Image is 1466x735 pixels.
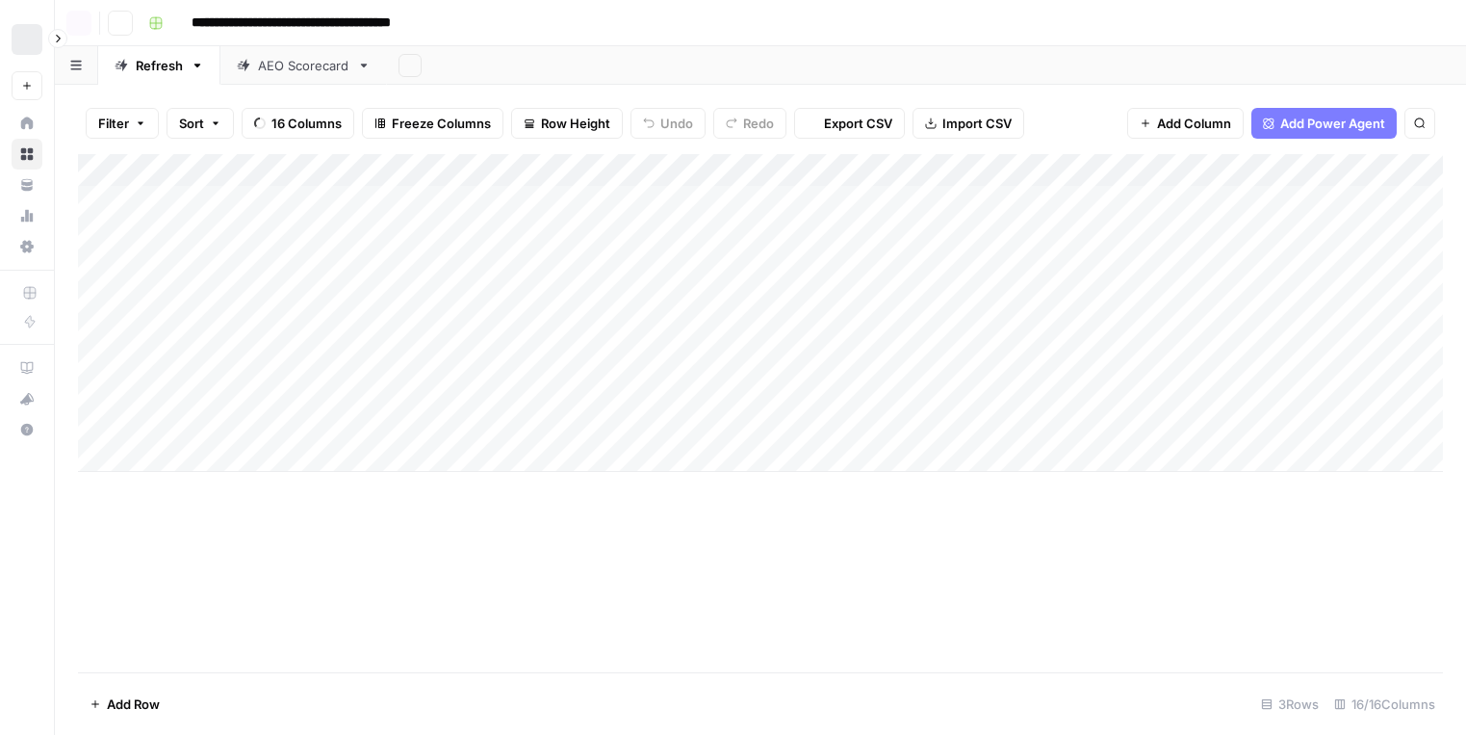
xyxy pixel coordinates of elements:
div: 16/16 Columns [1326,689,1443,720]
button: Add Row [78,689,171,720]
a: Refresh [98,46,220,85]
span: Export CSV [824,114,892,133]
button: Add Power Agent [1251,108,1397,139]
span: 16 Columns [271,114,342,133]
button: Sort [167,108,234,139]
button: Import CSV [913,108,1024,139]
span: Row Height [541,114,610,133]
div: What's new? [13,384,41,413]
div: AEO Scorecard [258,56,349,75]
button: Export CSV [794,108,905,139]
a: Your Data [12,170,42,200]
span: Add Power Agent [1280,114,1385,133]
span: Sort [179,114,204,133]
span: Import CSV [942,114,1012,133]
button: What's new? [12,383,42,414]
a: Settings [12,231,42,262]
span: Add Column [1157,114,1231,133]
span: Undo [660,114,693,133]
a: Home [12,108,42,139]
button: Redo [713,108,786,139]
button: Filter [86,108,159,139]
a: Usage [12,200,42,231]
a: AEO Scorecard [220,46,387,85]
span: Add Row [107,695,160,714]
div: Refresh [136,56,183,75]
button: Add Column [1127,108,1244,139]
div: 3 Rows [1253,689,1326,720]
button: Freeze Columns [362,108,503,139]
button: 16 Columns [242,108,354,139]
span: Redo [743,114,774,133]
button: Row Height [511,108,623,139]
span: Freeze Columns [392,114,491,133]
button: Undo [630,108,706,139]
span: Filter [98,114,129,133]
a: Browse [12,139,42,170]
a: AirOps Academy [12,353,42,383]
button: Help + Support [12,414,42,445]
